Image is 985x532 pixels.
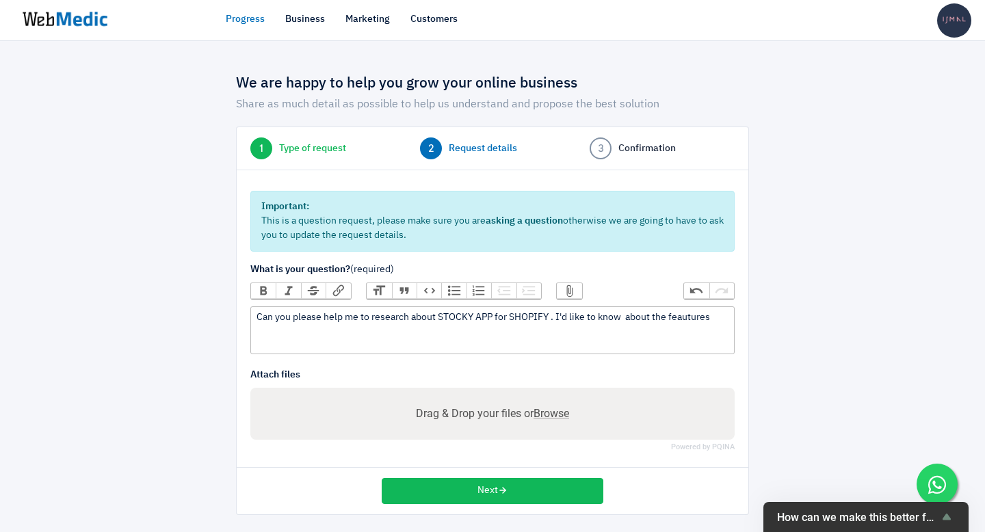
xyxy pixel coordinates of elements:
strong: What is your question? [250,265,350,274]
span: Type of request [279,142,346,156]
a: 2 Request details [420,137,565,159]
a: 3 Confirmation [590,137,735,159]
label: (required) [250,263,735,277]
span: Request details [449,142,517,156]
button: Bold [251,283,276,298]
button: Bullets [441,283,466,298]
a: Powered by PQINA [671,444,735,450]
button: Italic [276,283,300,298]
h4: We are happy to help you grow your online business [236,75,749,93]
button: Undo [684,283,709,298]
button: Strikethrough [301,283,326,298]
button: Next [382,478,603,504]
div: Can you please help me to research about STOCKY APP for SHOPIFY . I'd like to know about the feau... [257,310,728,325]
span: Confirmation [618,142,676,156]
strong: asking a question [486,216,563,226]
button: Link [326,283,350,298]
button: Increase Level [516,283,541,298]
a: Customers [410,12,458,27]
div: This is a question request, please make sure you are otherwise we are going to have to ask you to... [250,191,735,252]
span: Browse [534,407,569,420]
button: Redo [709,283,734,298]
a: Business [285,12,325,27]
a: Marketing [345,12,390,27]
button: Quote [392,283,417,298]
span: 2 [420,137,442,159]
strong: Important: [261,202,309,211]
button: Code [417,283,441,298]
a: 1 Type of request [250,137,395,159]
button: Attach Files [557,283,581,298]
span: How can we make this better for you? [777,511,938,524]
p: Share as much detail as possible to help us understand and propose the best solution [236,96,749,113]
button: Decrease Level [491,283,516,298]
button: Show survey - How can we make this better for you? [777,509,955,525]
a: Progress [226,12,265,27]
button: Heading [367,283,391,298]
label: Drag & Drop your files or [410,400,575,427]
strong: Attach files [250,370,300,380]
span: 1 [250,137,272,159]
button: Numbers [467,283,491,298]
span: 3 [590,137,612,159]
